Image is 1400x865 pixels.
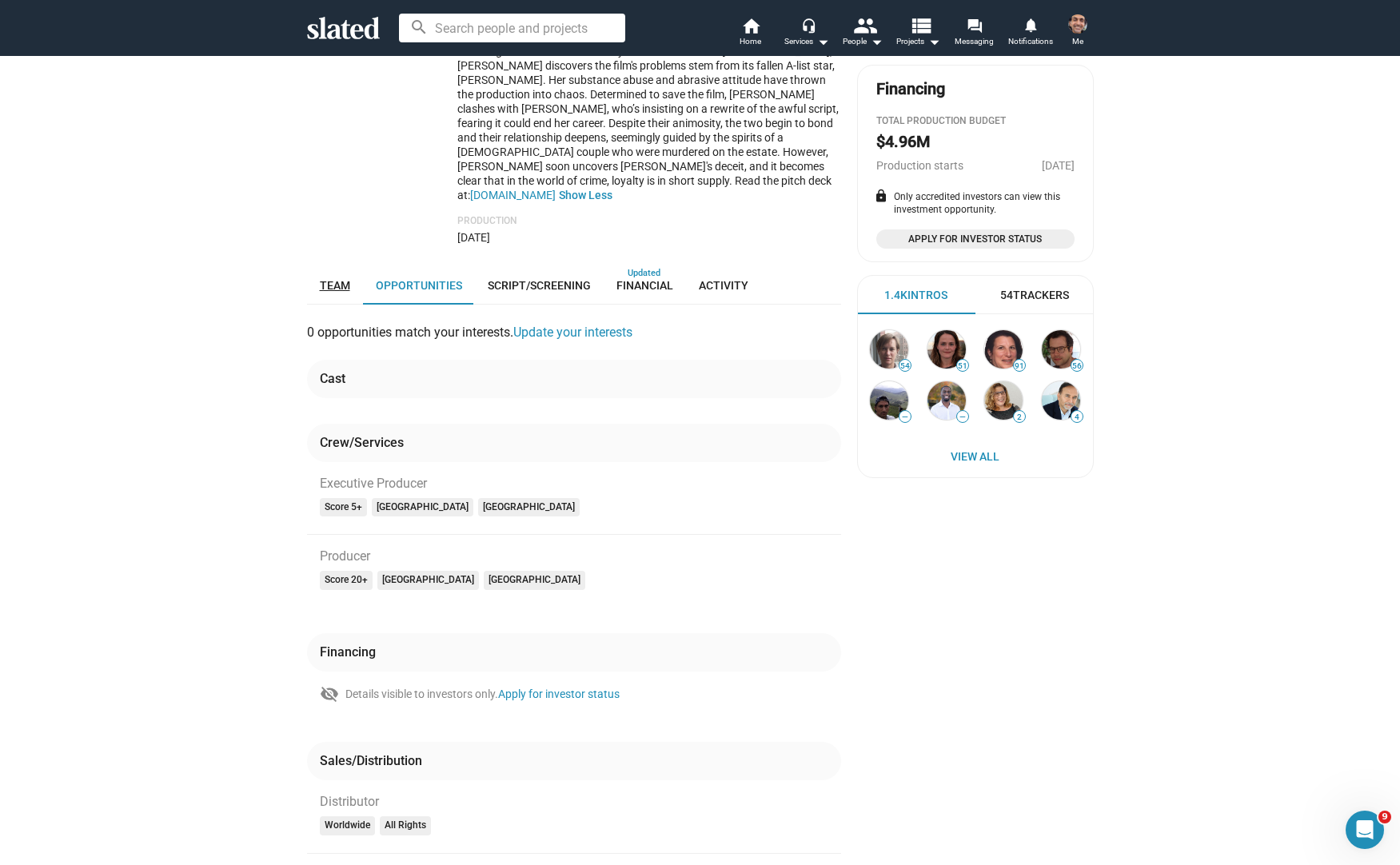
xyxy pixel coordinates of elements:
[955,32,994,51] span: Messaging
[320,475,427,492] span: Executive Producer
[320,434,404,451] div: Crew/Services
[957,413,968,421] span: —
[307,324,841,360] div: 0 opportunities match your interests.
[867,32,886,51] mat-icon: arrow_drop_down
[835,16,891,51] button: People
[320,279,350,292] span: Team
[870,381,908,420] img: Dev A...
[927,330,966,369] img: Alexandra Johnes
[513,325,632,340] a: Update your interests
[488,279,591,292] span: Script/Screening
[1042,381,1080,420] img: Asit V...
[861,442,1090,471] a: View All
[320,571,373,590] mat-chip: Score 20+
[320,644,376,660] div: Financing
[1003,16,1059,51] a: Notifications
[1071,361,1083,371] span: 56
[876,229,1075,249] a: Apply for Investor Status
[801,18,816,32] mat-icon: headset_mic
[1008,32,1053,51] span: Notifications
[320,752,422,769] div: Sales/Distribution
[984,330,1023,369] img: Alexa L. Fogel
[604,266,686,305] a: Financial
[876,159,963,172] span: Production starts
[874,442,1077,471] span: View All
[320,548,370,564] span: Producer
[320,793,379,810] span: Distributor
[899,361,911,371] span: 54
[876,191,1075,217] div: Only accredited investors can view this investment opportunity.
[886,231,1065,247] span: Apply for Investor Status
[320,684,339,704] mat-icon: visibility_off
[967,18,982,33] mat-icon: forum
[843,32,883,51] div: People
[399,14,625,42] input: Search people and projects
[699,279,748,292] span: Activity
[457,215,841,228] p: Production
[723,16,779,51] a: Home
[1023,17,1038,32] mat-icon: notifications
[891,16,947,51] button: Projects
[345,687,620,702] div: Details visible to investors only.
[876,78,945,100] div: Financing
[380,816,431,835] mat-chip: All Rights
[686,266,761,305] a: Activity
[896,32,940,51] span: Projects
[899,413,911,421] span: —
[779,16,835,51] button: Services
[1000,288,1069,303] div: 54 Trackers
[484,571,585,590] mat-chip: [GEOGRAPHIC_DATA]
[1072,32,1083,51] span: Me
[813,32,832,51] mat-icon: arrow_drop_down
[377,571,479,590] mat-chip: [GEOGRAPHIC_DATA]
[1071,413,1083,422] span: 4
[478,498,580,517] mat-chip: [GEOGRAPHIC_DATA]
[1059,11,1097,53] button: Alfie RustomMe
[874,189,888,203] mat-icon: lock
[1378,811,1391,823] span: 9
[376,279,462,292] span: Opportunities
[320,816,375,835] mat-chip: Worldwide
[1042,159,1075,172] span: [DATE]
[320,498,367,517] mat-chip: Score 5+
[741,16,760,35] mat-icon: home
[947,16,1003,51] a: Messaging
[372,498,473,517] mat-chip: [GEOGRAPHIC_DATA]
[927,381,966,420] img: Andrew N...
[307,266,363,305] a: Team
[784,32,829,51] div: Services
[1014,413,1025,422] span: 2
[984,381,1023,420] img: Kelly A...
[470,189,556,201] a: [DOMAIN_NAME]
[740,32,761,51] span: Home
[924,32,943,51] mat-icon: arrow_drop_down
[559,188,612,202] button: Show Less
[320,370,345,387] div: Cast
[957,361,968,371] span: 51
[908,14,931,37] mat-icon: view_list
[616,279,673,292] span: Financial
[884,288,947,303] div: 1.4k Intros
[852,14,875,37] mat-icon: people
[475,266,604,305] a: Script/Screening
[1068,14,1087,34] img: Alfie Rustom
[498,688,620,700] a: Apply for investor status
[1014,361,1025,371] span: 91
[1042,330,1080,369] img: Alex O...
[876,131,930,153] h2: $4.96M
[1346,811,1384,849] iframe: Intercom live chat
[876,115,1075,128] div: Total Production budget
[870,330,908,369] img: Anne Carey
[457,231,490,244] span: [DATE]
[363,266,475,305] a: Opportunities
